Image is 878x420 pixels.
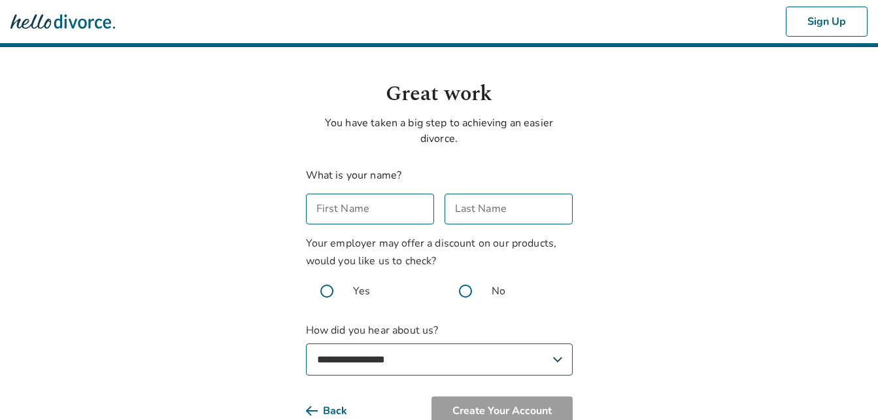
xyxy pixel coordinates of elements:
label: How did you hear about us? [306,323,573,376]
img: Hello Divorce Logo [10,9,115,35]
span: Your employer may offer a discount on our products, would you like us to check? [306,236,557,268]
span: No [492,283,505,299]
label: What is your name? [306,168,402,183]
span: Yes [353,283,370,299]
p: You have taken a big step to achieving an easier divorce. [306,115,573,147]
iframe: Chat Widget [813,357,878,420]
select: How did you hear about us? [306,343,573,376]
button: Sign Up [786,7,868,37]
h1: Great work [306,79,573,110]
